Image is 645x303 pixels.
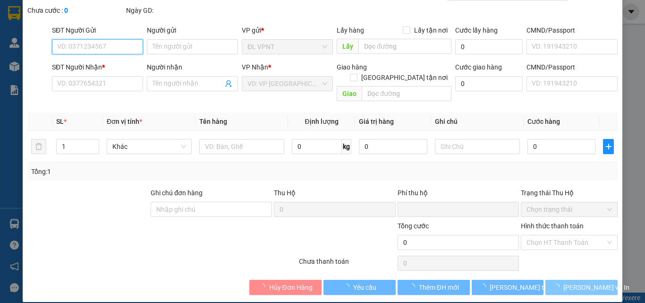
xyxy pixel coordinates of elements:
span: user-add [225,80,232,87]
span: SL [56,118,64,125]
div: SĐT Người Gửi [52,25,143,35]
button: Hủy Đơn Hàng [249,280,322,295]
div: Trạng thái Thu Hộ [521,188,618,198]
input: Dọc đường [358,39,451,54]
input: Ghi chú đơn hàng [151,202,272,217]
div: Tổng: 1 [31,166,250,177]
span: Hủy Đơn Hàng [269,282,313,293]
button: Thêm ĐH mới [398,280,470,295]
span: Thu Hộ [274,189,296,197]
input: VD: Bàn, Ghế [199,139,284,154]
label: Cước lấy hàng [455,26,498,34]
span: [PERSON_NAME] thay đổi [490,282,565,293]
div: Phí thu hộ [398,188,519,202]
span: Yêu cầu [353,282,376,293]
img: logo.jpg [102,12,125,35]
span: loading [343,284,353,290]
label: Ghi chú đơn hàng [151,189,203,197]
span: [GEOGRAPHIC_DATA] tận nơi [357,72,451,83]
b: 0 [64,7,68,14]
div: Người nhận [147,62,238,72]
button: delete [31,139,46,154]
span: Giao hàng [337,63,367,71]
span: loading [479,284,490,290]
b: Phúc An Express [12,61,49,122]
span: loading [408,284,419,290]
div: SĐT Người Nhận [52,62,143,72]
button: [PERSON_NAME] thay đổi [472,280,544,295]
span: Tổng cước [398,222,429,230]
span: ĐL VPNT [247,40,327,54]
span: loading [259,284,269,290]
img: logo.jpg [12,12,59,59]
span: VP Nhận [242,63,268,71]
div: Chưa cước : [27,5,124,16]
span: loading [553,284,563,290]
button: [PERSON_NAME] và In [545,280,618,295]
span: Đơn vị tính [107,118,142,125]
label: Hình thức thanh toán [521,222,584,230]
button: Yêu cầu [323,280,396,295]
b: Gửi khách hàng [58,14,93,58]
span: plus [603,143,613,150]
span: Khác [112,139,186,154]
input: Ghi Chú [435,139,520,154]
span: Lấy [337,39,358,54]
span: kg [342,139,351,154]
span: [PERSON_NAME] và In [563,282,629,293]
div: Chưa thanh toán [298,256,397,273]
div: CMND/Passport [526,62,618,72]
span: Chọn trạng thái [526,202,612,216]
li: (c) 2017 [79,45,130,57]
div: CMND/Passport [526,25,618,35]
th: Ghi chú [431,113,524,131]
label: Cước giao hàng [455,63,502,71]
span: Lấy hàng [337,26,364,34]
div: Người gửi [147,25,238,35]
span: Định lượng [305,118,338,125]
span: Lấy tận nơi [410,25,451,35]
span: Cước hàng [527,118,560,125]
button: plus [603,139,614,154]
b: [DOMAIN_NAME] [79,36,130,43]
span: Giao [337,86,362,101]
span: Giá trị hàng [359,118,394,125]
div: VP gửi [242,25,333,35]
span: Thêm ĐH mới [419,282,459,293]
input: Dọc đường [362,86,451,101]
span: Tên hàng [199,118,227,125]
div: Ngày GD: [126,5,223,16]
input: Cước giao hàng [455,76,523,91]
input: Cước lấy hàng [455,39,523,54]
